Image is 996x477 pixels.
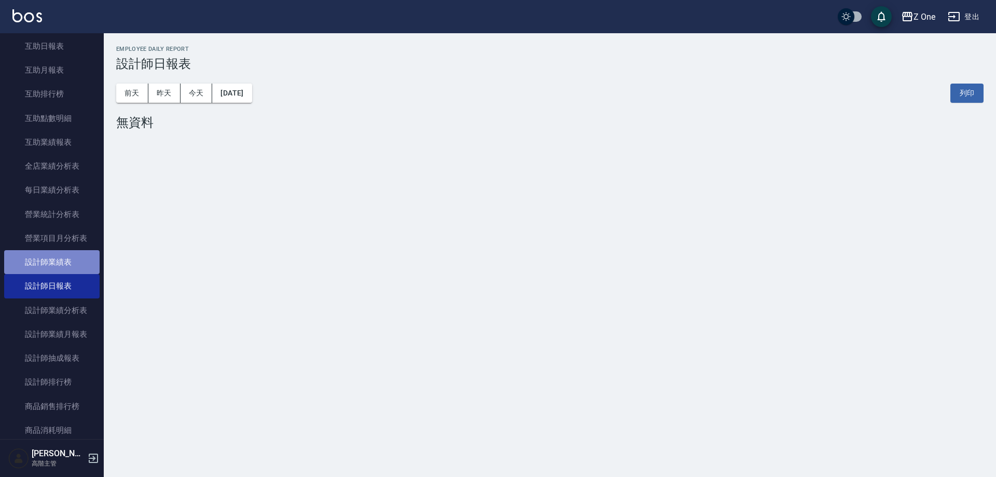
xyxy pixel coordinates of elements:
a: 設計師日報表 [4,274,100,298]
h2: Employee Daily Report [116,46,984,52]
a: 互助月報表 [4,58,100,82]
a: 商品消耗明細 [4,418,100,442]
a: 設計師業績月報表 [4,322,100,346]
a: 互助排行榜 [4,82,100,106]
button: 今天 [181,84,213,103]
a: 商品銷售排行榜 [4,394,100,418]
a: 設計師抽成報表 [4,346,100,370]
h5: [PERSON_NAME] [32,448,85,459]
a: 設計師業績表 [4,250,100,274]
button: 登出 [944,7,984,26]
a: 互助點數明細 [4,106,100,130]
button: [DATE] [212,84,252,103]
img: Person [8,448,29,469]
a: 設計師排行榜 [4,370,100,394]
button: 前天 [116,84,148,103]
a: 營業項目月分析表 [4,226,100,250]
h3: 設計師日報表 [116,57,984,71]
img: Logo [12,9,42,22]
button: 列印 [950,84,984,103]
a: 互助日報表 [4,34,100,58]
a: 互助業績報表 [4,130,100,154]
div: Z One [914,10,935,23]
a: 營業統計分析表 [4,202,100,226]
div: 無資料 [116,115,984,130]
a: 全店業績分析表 [4,154,100,178]
button: Z One [897,6,939,28]
button: save [871,6,892,27]
a: 設計師業績分析表 [4,298,100,322]
button: 昨天 [148,84,181,103]
p: 高階主管 [32,459,85,468]
a: 每日業績分析表 [4,178,100,202]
